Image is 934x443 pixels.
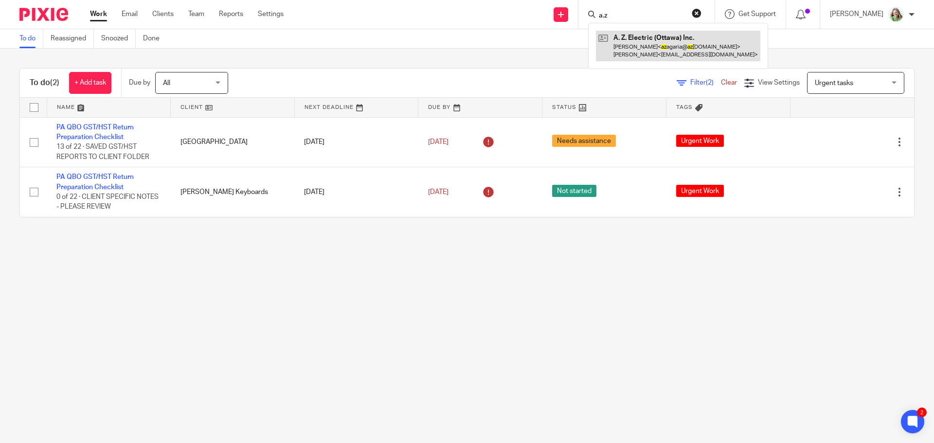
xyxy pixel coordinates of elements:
span: (2) [706,79,714,86]
a: + Add task [69,72,111,94]
div: 2 [917,408,927,417]
a: Snoozed [101,29,136,48]
img: Pixie [19,8,68,21]
input: Search [598,12,685,20]
button: Clear [692,8,701,18]
a: PA QBO GST/HST Return Preparation Checklist [56,124,134,141]
a: Clients [152,9,174,19]
p: [PERSON_NAME] [830,9,883,19]
td: [DATE] [294,117,418,167]
img: KC%20Photo.jpg [888,7,904,22]
span: 0 of 22 · CLIENT SPECIFIC NOTES - PLEASE REVIEW [56,194,159,211]
span: Tags [676,105,693,110]
h1: To do [30,78,59,88]
span: Needs assistance [552,135,616,147]
span: Get Support [738,11,776,18]
p: Due by [129,78,150,88]
span: Urgent Work [676,185,724,197]
a: PA QBO GST/HST Return Preparation Checklist [56,174,134,190]
span: Filter [690,79,721,86]
a: Done [143,29,167,48]
a: Reassigned [51,29,94,48]
span: All [163,80,170,87]
td: [GEOGRAPHIC_DATA] [171,117,295,167]
a: Team [188,9,204,19]
a: Work [90,9,107,19]
span: 13 of 22 · SAVED GST/HST REPORTS TO CLIENT FOLDER [56,143,149,160]
a: Clear [721,79,737,86]
a: To do [19,29,43,48]
span: [DATE] [428,139,449,145]
span: View Settings [758,79,800,86]
span: [DATE] [428,189,449,195]
a: Settings [258,9,284,19]
td: [DATE] [294,167,418,217]
span: Not started [552,185,596,197]
span: Urgent Work [676,135,724,147]
span: (2) [50,79,59,87]
span: Urgent tasks [815,80,853,87]
td: [PERSON_NAME] Keyboards [171,167,295,217]
a: Reports [219,9,243,19]
a: Email [122,9,138,19]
